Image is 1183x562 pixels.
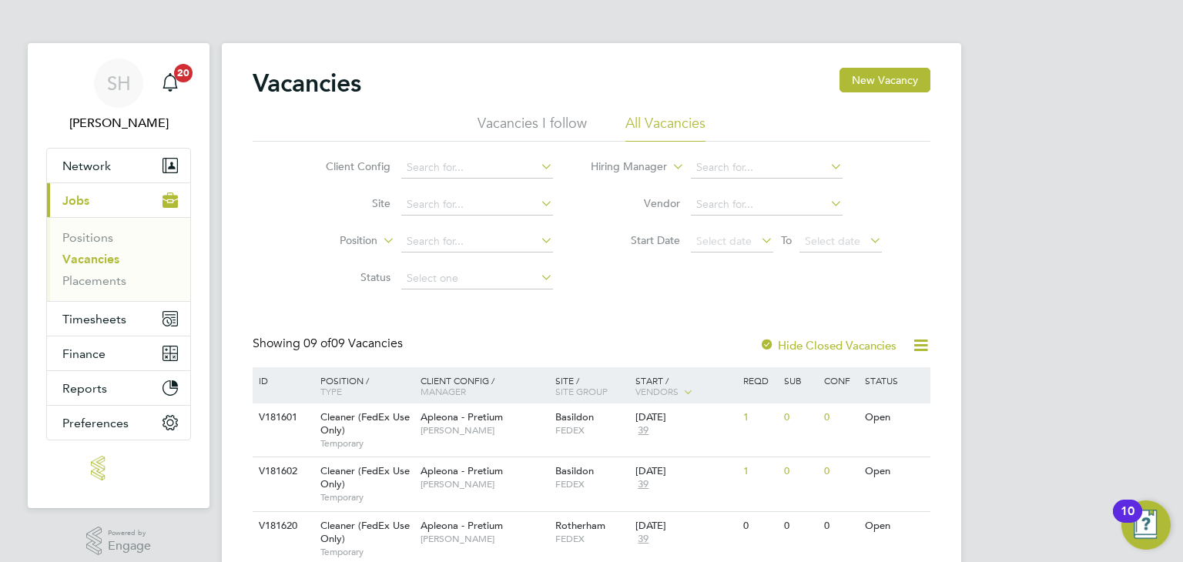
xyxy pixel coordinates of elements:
span: Network [62,159,111,173]
div: 0 [820,403,860,432]
input: Search for... [401,231,553,253]
span: To [776,230,796,250]
button: Open Resource Center, 10 new notifications [1121,500,1171,550]
span: Temporary [320,491,413,503]
div: [DATE] [635,411,736,424]
span: Timesheets [62,312,126,326]
span: Rotherham [555,519,605,532]
a: Positions [62,230,113,245]
span: Type [320,385,342,397]
div: 0 [780,457,820,486]
span: [PERSON_NAME] [421,533,548,545]
span: 09 Vacancies [303,336,403,351]
div: 0 [739,512,779,540]
input: Search for... [691,194,843,216]
div: Position / [309,367,417,404]
div: [DATE] [635,520,736,533]
span: [PERSON_NAME] [421,478,548,490]
div: Sub [780,367,820,393]
a: Vacancies [62,252,119,266]
span: 39 [635,533,651,546]
div: 1 [739,457,779,486]
input: Search for... [401,194,553,216]
input: Search for... [691,157,843,179]
span: FEDEX [555,533,628,545]
span: Basildon [555,410,594,423]
li: Vacancies I follow [478,114,587,142]
div: Open [861,512,928,540]
span: Cleaner (FedEx Use Only) [320,519,410,545]
label: Vendor [591,196,680,210]
div: Open [861,403,928,432]
div: Jobs [47,217,190,301]
a: SH[PERSON_NAME] [46,59,191,132]
div: Reqd [739,367,779,393]
div: [DATE] [635,465,736,478]
span: 09 of [303,336,331,351]
div: 0 [780,403,820,432]
a: Go to home page [46,456,191,480]
div: 0 [820,457,860,486]
span: SH [107,73,131,93]
span: Temporary [320,437,413,450]
label: Status [302,270,390,284]
span: Select date [805,234,860,248]
span: Reports [62,381,107,396]
button: Reports [47,371,190,405]
div: V181601 [255,403,309,432]
span: Preferences [62,416,129,430]
h2: Vacancies [253,68,361,99]
span: Apleona - Pretium [421,410,503,423]
span: Vendors [635,385,679,397]
span: Jobs [62,193,89,208]
label: Hide Closed Vacancies [759,338,896,353]
span: Apleona - Pretium [421,464,503,477]
label: Start Date [591,233,680,247]
span: FEDEX [555,424,628,437]
input: Search for... [401,157,553,179]
span: Finance [62,346,106,361]
label: Hiring Manager [578,159,667,175]
li: All Vacancies [625,114,705,142]
div: ID [255,367,309,393]
div: Client Config / [417,367,551,404]
div: 1 [739,403,779,432]
div: Status [861,367,928,393]
label: Position [289,233,377,249]
div: V181620 [255,512,309,540]
button: Preferences [47,406,190,440]
span: [PERSON_NAME] [421,424,548,437]
span: Shawn Henry [46,114,191,132]
span: Cleaner (FedEx Use Only) [320,410,410,437]
button: Network [47,149,190,182]
span: Cleaner (FedEx Use Only) [320,464,410,490]
div: V181602 [255,457,309,486]
button: Timesheets [47,302,190,336]
a: Powered byEngage [86,527,152,556]
span: Apleona - Pretium [421,519,503,532]
input: Select one [401,268,553,289]
span: Select date [696,234,752,248]
div: Site / [551,367,632,404]
div: 0 [820,512,860,540]
span: 20 [174,64,193,82]
div: 0 [780,512,820,540]
label: Client Config [302,159,390,173]
button: Jobs [47,183,190,217]
div: Conf [820,367,860,393]
div: Open [861,457,928,486]
a: 20 [155,59,186,108]
div: Showing [253,336,406,352]
button: New Vacancy [839,68,930,92]
span: Temporary [320,546,413,558]
span: 39 [635,478,651,491]
button: Finance [47,336,190,370]
span: FEDEX [555,478,628,490]
span: Basildon [555,464,594,477]
span: Site Group [555,385,608,397]
div: Start / [632,367,739,406]
a: Placements [62,273,126,288]
div: 10 [1121,511,1134,531]
nav: Main navigation [28,43,209,508]
span: Manager [421,385,466,397]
